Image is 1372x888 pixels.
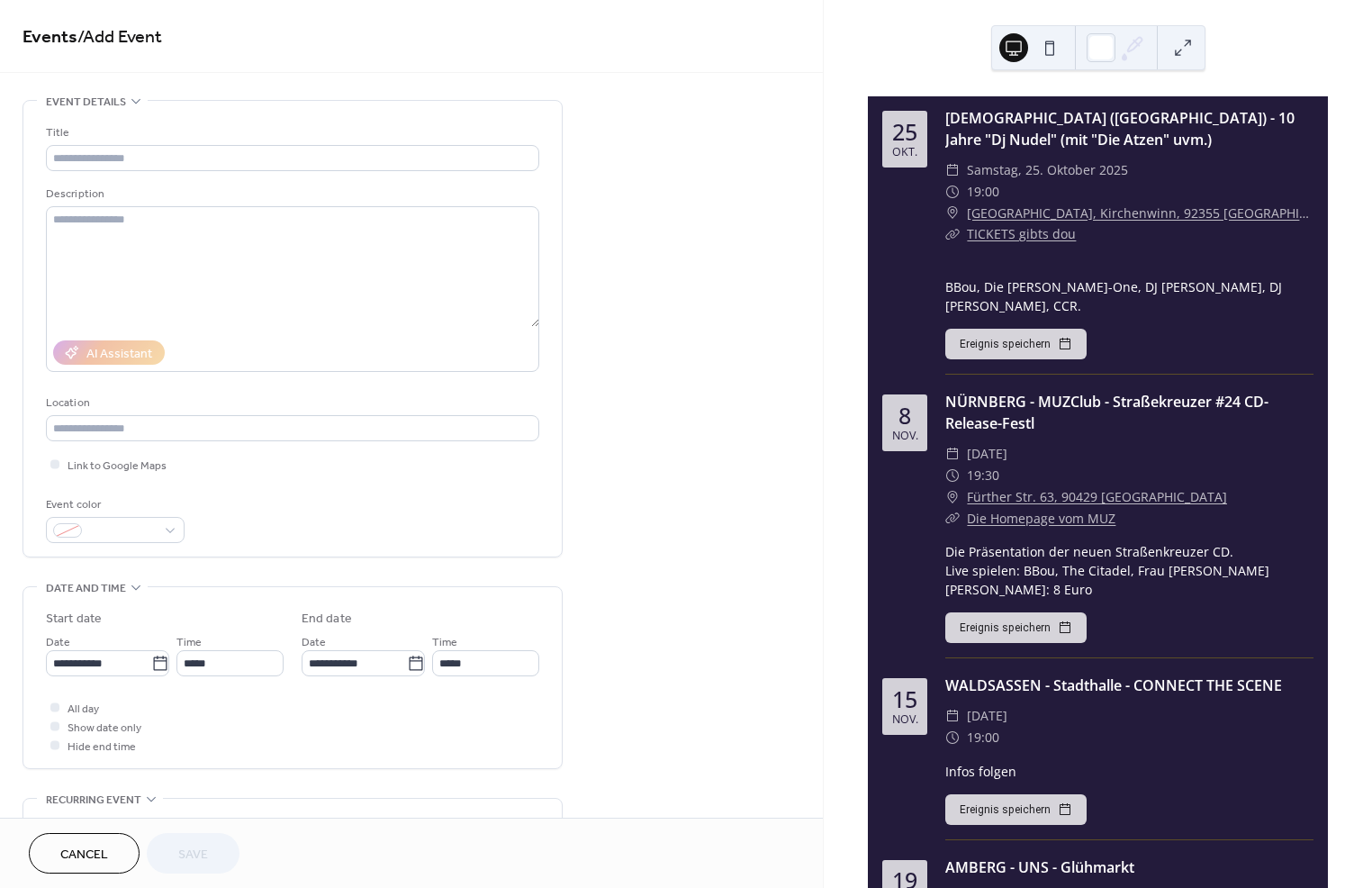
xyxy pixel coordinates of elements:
span: Date [46,633,70,652]
div: ​ [945,508,960,530]
div: 15 [892,688,917,711]
div: Die Präsentation der neuen Straßenkreuzer CD. Live spielen: BBou, The Citadel, Frau [PERSON_NAME]... [945,542,1313,599]
span: Date and time [46,579,126,598]
button: Ereignis speichern [945,612,1087,643]
span: 19:30 [967,465,999,486]
div: ​ [945,443,960,465]
div: Infos folgen [945,762,1313,781]
span: / Add Event [77,20,162,55]
div: Okt. [892,147,917,159]
div: Nov. [892,714,918,726]
span: Samstag, 25. Oktober 2025 [967,159,1128,181]
div: Title [46,123,536,142]
a: AMBERG - UNS - Glühmarkt [945,857,1134,877]
a: [GEOGRAPHIC_DATA], Kirchenwinn, 92355 [GEOGRAPHIC_DATA] [967,203,1313,224]
span: Hide end time [68,738,136,757]
span: Date [302,633,326,652]
span: Time [432,633,457,652]
div: Start date [46,610,102,629]
a: Events [23,20,77,55]
span: [DATE] [967,443,1007,465]
div: ​ [945,223,960,245]
div: Event color [46,495,181,514]
div: WALDSASSEN - Stadthalle - CONNECT THE SCENE [945,675,1313,696]
button: Ereignis speichern [945,329,1087,359]
div: ​ [945,203,960,224]
div: ​ [945,465,960,486]
div: 25 [892,121,917,143]
span: All day [68,700,99,719]
div: Description [46,185,536,204]
div: ​ [945,181,960,203]
span: [DATE] [967,705,1007,727]
div: ​ [945,705,960,727]
button: Ereignis speichern [945,794,1087,825]
div: End date [302,610,352,629]
div: ​ [945,727,960,748]
span: Show date only [68,719,141,738]
span: 19:00 [967,727,999,748]
div: Nov. [892,430,918,442]
span: Link to Google Maps [68,457,167,476]
a: [DEMOGRAPHIC_DATA] ([GEOGRAPHIC_DATA]) - 10 Jahre "Dj Nudel" (mit "Die Atzen" uvm.) [945,108,1295,150]
span: Event details [46,93,126,112]
span: Recurring event [46,791,141,810]
span: 19:00 [967,181,999,203]
span: Time [176,633,202,652]
span: Cancel [60,846,108,865]
div: 8 [898,404,911,427]
div: Location [46,394,536,412]
div: ​ [945,159,960,181]
a: Fürther Str. 63, 90429 [GEOGRAPHIC_DATA] [967,486,1227,508]
div: ​ [945,486,960,508]
a: NÜRNBERG - MUZClub - Straßekreuzer #24 CD-Release-Festl [945,392,1268,433]
button: Cancel [29,833,140,874]
a: TICKETS gibts dou [967,225,1076,242]
a: Die Homepage vom MUZ [967,510,1115,527]
div: BBou, Die [PERSON_NAME]-One, DJ [PERSON_NAME], DJ [PERSON_NAME], CCR. [945,258,1313,315]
